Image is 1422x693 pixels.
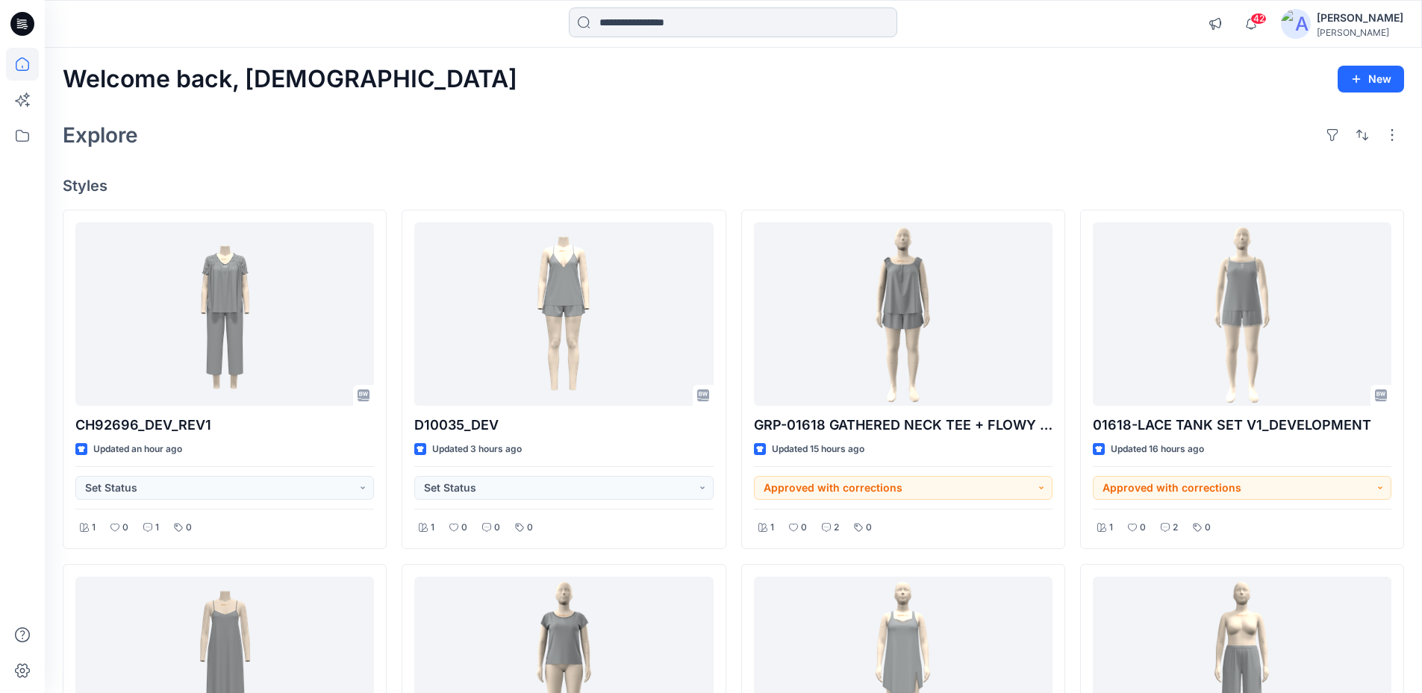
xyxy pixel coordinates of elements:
[1109,520,1113,536] p: 1
[93,442,182,457] p: Updated an hour ago
[754,415,1053,436] p: GRP-01618 GATHERED NECK TEE + FLOWY SHORT_DEVELOPMENT
[122,520,128,536] p: 0
[63,177,1404,195] h4: Styles
[1093,415,1391,436] p: 01618-LACE TANK SET V1_DEVELOPMENT
[866,520,872,536] p: 0
[431,520,434,536] p: 1
[1317,9,1403,27] div: [PERSON_NAME]
[1317,27,1403,38] div: [PERSON_NAME]
[1173,520,1178,536] p: 2
[1250,13,1267,25] span: 42
[461,520,467,536] p: 0
[1111,442,1204,457] p: Updated 16 hours ago
[1281,9,1311,39] img: avatar
[1093,222,1391,407] a: 01618-LACE TANK SET V1_DEVELOPMENT
[1140,520,1146,536] p: 0
[772,442,864,457] p: Updated 15 hours ago
[414,222,713,407] a: D10035_DEV
[527,520,533,536] p: 0
[414,415,713,436] p: D10035_DEV
[155,520,159,536] p: 1
[63,66,517,93] h2: Welcome back, [DEMOGRAPHIC_DATA]
[834,520,839,536] p: 2
[801,520,807,536] p: 0
[432,442,522,457] p: Updated 3 hours ago
[754,222,1053,407] a: GRP-01618 GATHERED NECK TEE + FLOWY SHORT_DEVELOPMENT
[770,520,774,536] p: 1
[186,520,192,536] p: 0
[1338,66,1404,92] button: New
[75,415,374,436] p: CH92696_DEV_REV1
[75,222,374,407] a: CH92696_DEV_REV1
[494,520,500,536] p: 0
[92,520,96,536] p: 1
[63,123,138,147] h2: Explore
[1205,520,1211,536] p: 0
